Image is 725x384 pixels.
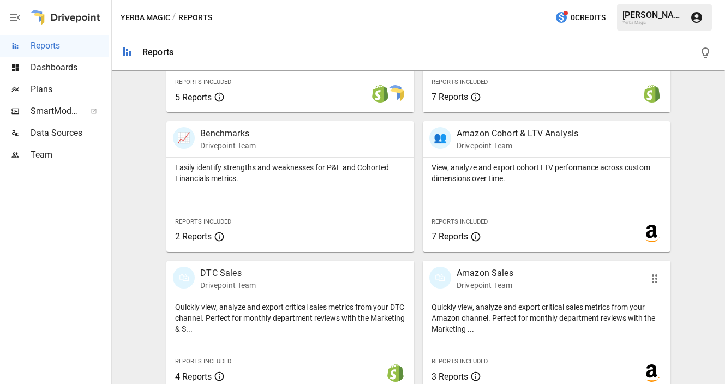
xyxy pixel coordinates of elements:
div: [PERSON_NAME] [622,10,684,20]
span: Reports Included [175,358,231,365]
img: amazon [643,225,661,242]
p: Easily identify strengths and weaknesses for P&L and Cohorted Financials metrics. [175,162,405,184]
button: 0Credits [550,8,610,28]
span: Reports [31,39,109,52]
div: 🛍 [173,267,195,289]
div: Reports [142,47,173,57]
span: Team [31,148,109,161]
button: Yerba Magic [121,11,170,25]
img: amazon [643,364,661,382]
span: 7 Reports [432,231,468,242]
p: Drivepoint Team [457,280,513,291]
span: 0 Credits [571,11,606,25]
span: 4 Reports [175,371,212,382]
p: Drivepoint Team [457,140,578,151]
p: Quickly view, analyze and export critical sales metrics from your DTC channel. Perfect for monthl... [175,302,405,334]
p: Drivepoint Team [200,280,256,291]
p: Amazon Cohort & LTV Analysis [457,127,578,140]
img: shopify [643,85,661,103]
div: / [172,11,176,25]
div: Yerba Magic [622,20,684,25]
img: shopify [372,85,389,103]
span: 3 Reports [432,371,468,382]
span: 2 Reports [175,231,212,242]
span: Reports Included [432,218,488,225]
span: 7 Reports [432,92,468,102]
p: View, analyze and export cohort LTV performance across custom dimensions over time. [432,162,662,184]
div: 📈 [173,127,195,149]
span: Reports Included [175,218,231,225]
span: Plans [31,83,109,96]
div: 🛍 [429,267,451,289]
p: Drivepoint Team [200,140,256,151]
p: Amazon Sales [457,267,513,280]
span: Dashboards [31,61,109,74]
span: ™ [78,103,86,117]
img: smart model [387,85,404,103]
span: Reports Included [432,79,488,86]
span: Reports Included [432,358,488,365]
span: 5 Reports [175,92,212,103]
p: Benchmarks [200,127,256,140]
p: DTC Sales [200,267,256,280]
span: Data Sources [31,127,109,140]
div: 👥 [429,127,451,149]
img: shopify [387,364,404,382]
span: Reports Included [175,79,231,86]
p: Quickly view, analyze and export critical sales metrics from your Amazon channel. Perfect for mon... [432,302,662,334]
span: SmartModel [31,105,79,118]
